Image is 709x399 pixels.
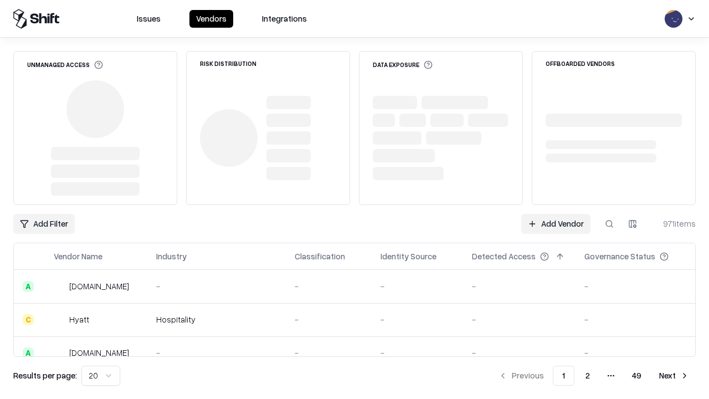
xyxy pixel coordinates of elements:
div: Vendor Name [54,250,102,262]
div: Hospitality [156,314,277,325]
div: - [472,347,567,359]
div: - [381,347,454,359]
div: - [472,280,567,292]
div: Risk Distribution [200,60,256,66]
div: Detected Access [472,250,536,262]
div: - [295,280,363,292]
button: Integrations [255,10,314,28]
div: Data Exposure [373,60,433,69]
div: Identity Source [381,250,436,262]
div: A [23,347,34,359]
p: Results per page: [13,370,77,381]
div: 971 items [651,218,696,229]
div: - [381,314,454,325]
button: 1 [553,366,574,386]
div: Hyatt [69,314,89,325]
div: [DOMAIN_NAME] [69,347,129,359]
div: Offboarded Vendors [546,60,615,66]
div: - [584,347,686,359]
div: - [295,314,363,325]
div: Industry [156,250,187,262]
div: - [381,280,454,292]
div: - [156,347,277,359]
div: A [23,281,34,292]
button: 2 [577,366,599,386]
div: Unmanaged Access [27,60,103,69]
div: - [584,280,686,292]
img: intrado.com [54,281,65,292]
button: Add Filter [13,214,75,234]
div: - [295,347,363,359]
button: Vendors [189,10,233,28]
button: Next [653,366,696,386]
div: Governance Status [584,250,655,262]
img: primesec.co.il [54,347,65,359]
div: - [156,280,277,292]
div: C [23,314,34,325]
div: - [472,314,567,325]
div: - [584,314,686,325]
nav: pagination [492,366,696,386]
button: Issues [130,10,167,28]
div: [DOMAIN_NAME] [69,280,129,292]
button: 49 [623,366,650,386]
img: Hyatt [54,314,65,325]
a: Add Vendor [521,214,590,234]
div: Classification [295,250,345,262]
